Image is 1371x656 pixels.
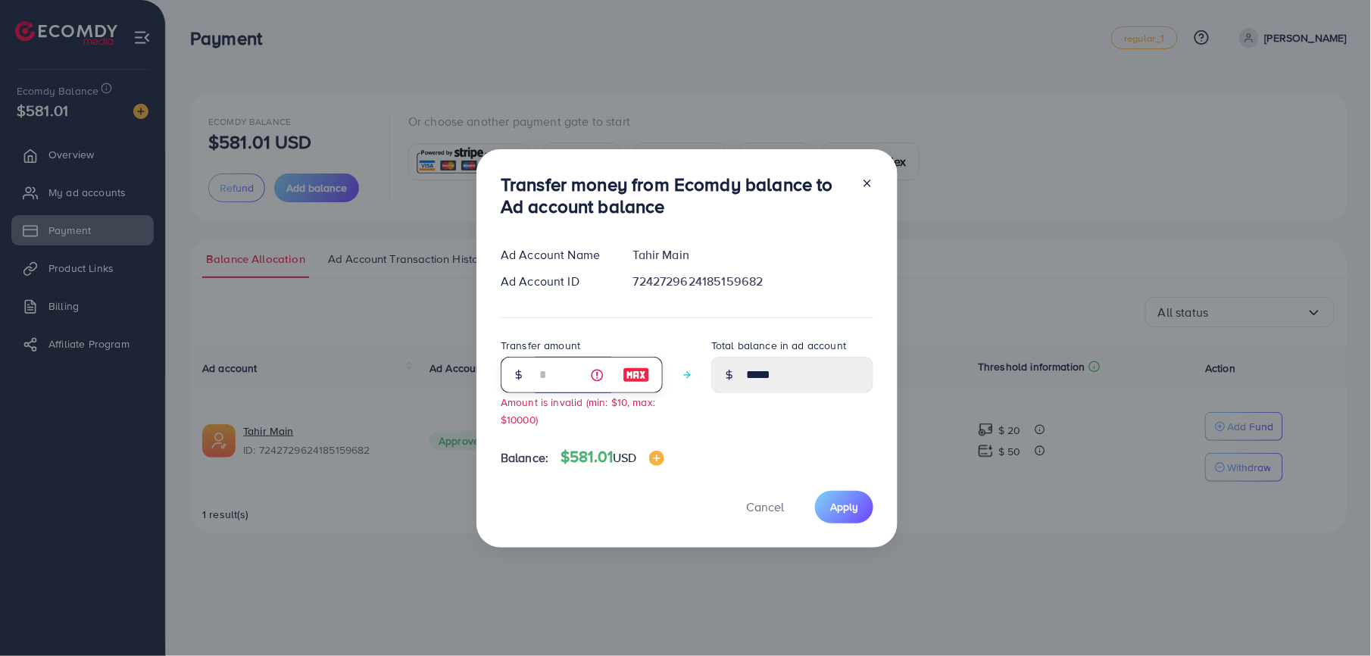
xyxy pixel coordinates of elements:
h3: Transfer money from Ecomdy balance to Ad account balance [501,173,849,217]
span: USD [613,449,636,466]
div: Ad Account ID [489,273,621,290]
button: Cancel [727,491,803,523]
div: Ad Account Name [489,246,621,264]
img: image [623,366,650,384]
button: Apply [815,491,873,523]
span: Apply [830,499,858,514]
label: Total balance in ad account [711,338,846,353]
div: 7242729624185159682 [621,273,885,290]
h4: $581.01 [561,448,664,467]
div: Tahir Main [621,246,885,264]
label: Transfer amount [501,338,580,353]
iframe: Chat [1307,588,1360,645]
small: Amount is invalid (min: $10, max: $10000) [501,395,655,426]
span: Balance: [501,449,548,467]
span: Cancel [746,498,784,515]
img: image [649,451,664,466]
